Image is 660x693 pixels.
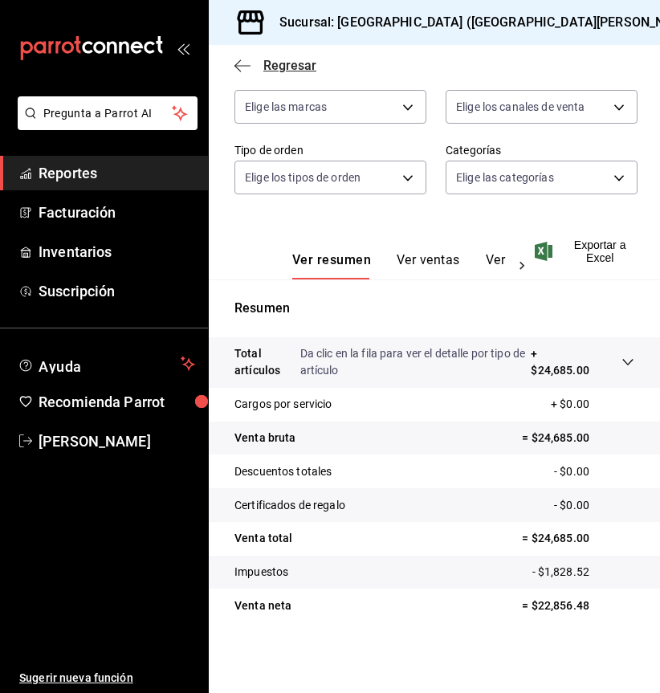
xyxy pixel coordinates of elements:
[234,396,332,413] p: Cargos por servicio
[538,238,634,264] button: Exportar a Excel
[456,99,585,115] span: Elige los canales de venta
[234,145,426,156] label: Tipo de orden
[234,345,300,379] p: Total artículos
[39,280,195,302] span: Suscripción
[39,391,195,413] span: Recomienda Parrot
[234,463,332,480] p: Descuentos totales
[39,430,195,452] span: [PERSON_NAME]
[39,202,195,223] span: Facturación
[18,96,198,130] button: Pregunta a Parrot AI
[554,463,634,480] p: - $0.00
[234,530,292,547] p: Venta total
[292,252,506,279] div: navigation tabs
[456,169,554,185] span: Elige las categorías
[234,430,295,446] p: Venta bruta
[522,530,634,547] p: = $24,685.00
[234,597,291,614] p: Venta neta
[39,162,195,184] span: Reportes
[19,670,195,687] span: Sugerir nueva función
[486,252,550,279] button: Ver cargos
[397,252,460,279] button: Ver ventas
[39,241,195,263] span: Inventarios
[234,299,634,318] p: Resumen
[245,99,327,115] span: Elige las marcas
[522,597,634,614] p: = $22,856.48
[554,497,634,514] p: - $0.00
[245,169,361,185] span: Elige los tipos de orden
[234,497,345,514] p: Certificados de regalo
[300,345,532,379] p: Da clic en la fila para ver el detalle por tipo de artículo
[263,58,316,73] span: Regresar
[234,58,316,73] button: Regresar
[292,252,371,279] button: Ver resumen
[177,42,189,55] button: open_drawer_menu
[532,564,634,581] p: - $1,828.52
[551,396,634,413] p: + $0.00
[522,430,634,446] p: = $24,685.00
[11,116,198,133] a: Pregunta a Parrot AI
[234,564,288,581] p: Impuestos
[39,354,174,373] span: Ayuda
[531,345,589,379] p: + $24,685.00
[43,105,173,122] span: Pregunta a Parrot AI
[446,145,638,156] label: Categorías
